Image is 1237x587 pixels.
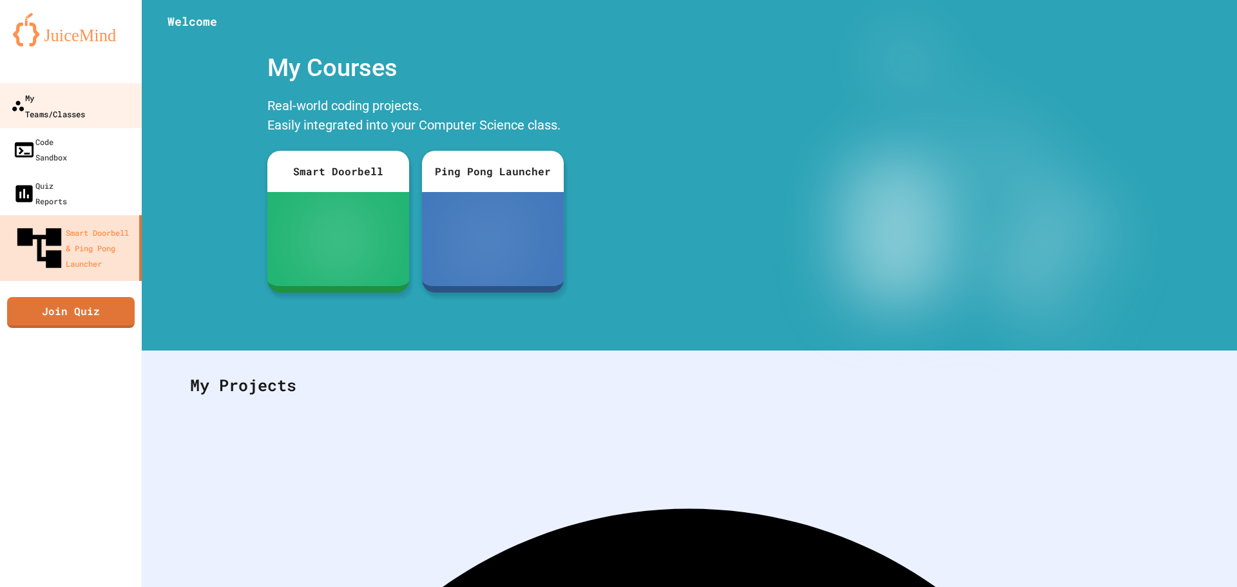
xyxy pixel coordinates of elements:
[13,13,129,46] img: logo-orange.svg
[13,222,134,274] div: Smart Doorbell & Ping Pong Launcher
[11,90,85,121] div: My Teams/Classes
[422,151,564,192] div: Ping Pong Launcher
[791,43,1136,338] img: banner-image-my-projects.png
[320,213,357,265] img: sdb-white.svg
[13,178,67,209] div: Quiz Reports
[7,297,135,328] a: Join Quiz
[267,151,409,192] div: Smart Doorbell
[13,134,67,165] div: Code Sandbox
[261,93,570,141] div: Real-world coding projects. Easily integrated into your Computer Science class.
[465,213,522,265] img: ppl-with-ball.png
[177,360,1202,410] div: My Projects
[261,43,570,93] div: My Courses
